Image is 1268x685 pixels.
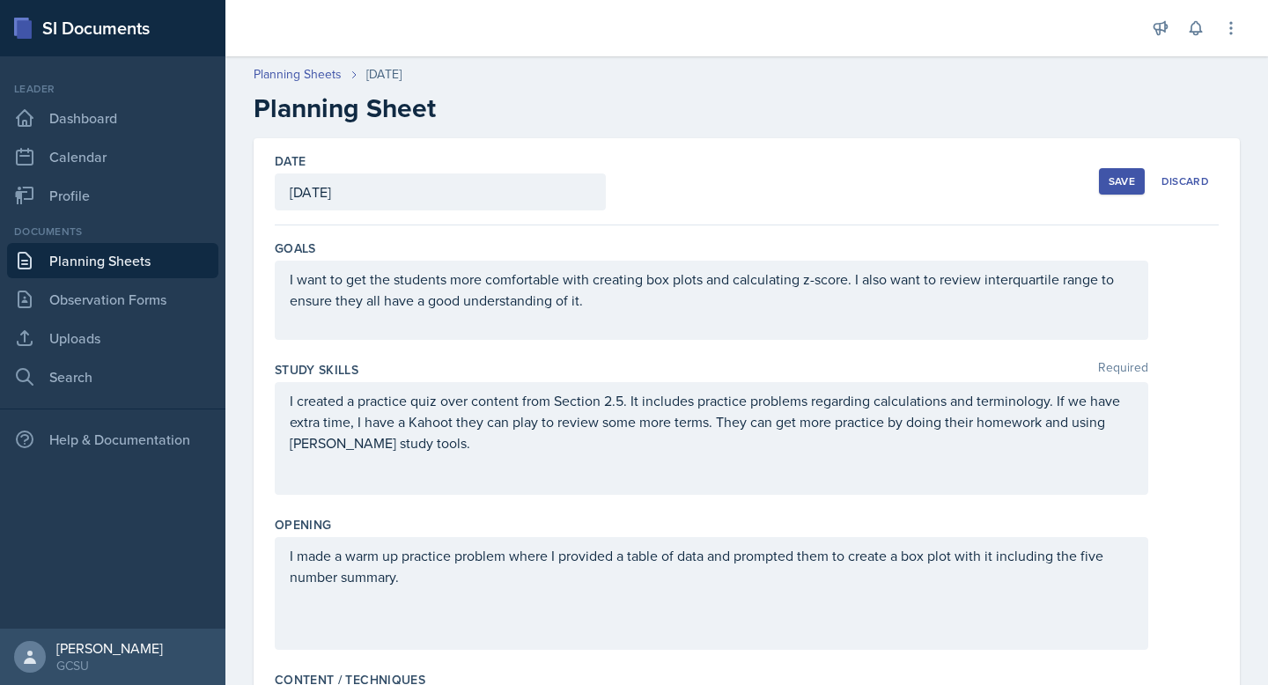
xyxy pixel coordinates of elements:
label: Goals [275,239,316,257]
div: [PERSON_NAME] [56,639,163,657]
p: I made a warm up practice problem where I provided a table of data and prompted them to create a ... [290,545,1133,587]
a: Planning Sheets [7,243,218,278]
p: I created a practice quiz over content from Section 2.5. It includes practice problems regarding ... [290,390,1133,453]
button: Discard [1152,168,1219,195]
label: Study Skills [275,361,358,379]
div: Documents [7,224,218,239]
div: GCSU [56,657,163,674]
a: Profile [7,178,218,213]
a: Dashboard [7,100,218,136]
a: Planning Sheets [254,65,342,84]
p: I want to get the students more comfortable with creating box plots and calculating z-score. I al... [290,269,1133,311]
div: Discard [1161,174,1209,188]
a: Calendar [7,139,218,174]
div: [DATE] [366,65,402,84]
a: Search [7,359,218,394]
div: Leader [7,81,218,97]
label: Date [275,152,306,170]
div: Help & Documentation [7,422,218,457]
h2: Planning Sheet [254,92,1240,124]
a: Observation Forms [7,282,218,317]
div: Save [1109,174,1135,188]
span: Required [1098,361,1148,379]
a: Uploads [7,320,218,356]
label: Opening [275,516,331,534]
button: Save [1099,168,1145,195]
